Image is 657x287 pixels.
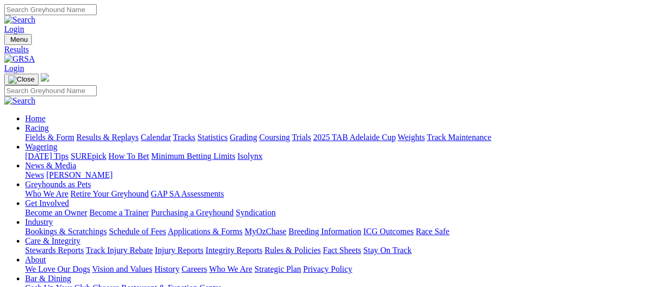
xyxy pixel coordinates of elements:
[25,152,68,160] a: [DATE] Tips
[25,208,653,217] div: Get Involved
[4,4,97,15] input: Search
[245,227,286,236] a: MyOzChase
[86,246,153,255] a: Track Injury Rebate
[25,180,91,189] a: Greyhounds as Pets
[151,208,234,217] a: Purchasing a Greyhound
[173,133,195,142] a: Tracks
[25,161,76,170] a: News & Media
[4,25,24,33] a: Login
[363,246,411,255] a: Stay On Track
[25,265,90,273] a: We Love Our Dogs
[427,133,491,142] a: Track Maintenance
[292,133,311,142] a: Trials
[4,45,653,54] a: Results
[25,170,44,179] a: News
[230,133,257,142] a: Grading
[209,265,252,273] a: Who We Are
[313,133,396,142] a: 2025 TAB Adelaide Cup
[151,189,224,198] a: GAP SA Assessments
[4,64,24,73] a: Login
[8,75,34,84] img: Close
[25,199,69,208] a: Get Involved
[198,133,228,142] a: Statistics
[25,217,53,226] a: Industry
[25,133,74,142] a: Fields & Form
[25,274,71,283] a: Bar & Dining
[71,189,149,198] a: Retire Your Greyhound
[181,265,207,273] a: Careers
[46,170,112,179] a: [PERSON_NAME]
[255,265,301,273] a: Strategic Plan
[141,133,171,142] a: Calendar
[89,208,149,217] a: Become a Trainer
[109,152,149,160] a: How To Bet
[25,227,653,236] div: Industry
[92,265,152,273] a: Vision and Values
[76,133,139,142] a: Results & Replays
[25,246,653,255] div: Care & Integrity
[398,133,425,142] a: Weights
[25,265,653,274] div: About
[363,227,413,236] a: ICG Outcomes
[4,54,35,64] img: GRSA
[25,236,80,245] a: Care & Integrity
[264,246,321,255] a: Rules & Policies
[4,15,36,25] img: Search
[10,36,28,43] span: Menu
[4,96,36,106] img: Search
[416,227,449,236] a: Race Safe
[25,114,45,123] a: Home
[303,265,352,273] a: Privacy Policy
[25,152,653,161] div: Wagering
[25,123,49,132] a: Racing
[259,133,290,142] a: Coursing
[25,142,57,151] a: Wagering
[25,208,87,217] a: Become an Owner
[289,227,361,236] a: Breeding Information
[168,227,243,236] a: Applications & Forms
[25,227,107,236] a: Bookings & Scratchings
[237,152,262,160] a: Isolynx
[155,246,203,255] a: Injury Reports
[25,189,68,198] a: Who We Are
[4,34,32,45] button: Toggle navigation
[154,265,179,273] a: History
[205,246,262,255] a: Integrity Reports
[25,170,653,180] div: News & Media
[71,152,106,160] a: SUREpick
[25,255,46,264] a: About
[25,246,84,255] a: Stewards Reports
[236,208,275,217] a: Syndication
[4,85,97,96] input: Search
[25,189,653,199] div: Greyhounds as Pets
[109,227,166,236] a: Schedule of Fees
[25,133,653,142] div: Racing
[323,246,361,255] a: Fact Sheets
[151,152,235,160] a: Minimum Betting Limits
[41,73,49,82] img: logo-grsa-white.png
[4,74,39,85] button: Toggle navigation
